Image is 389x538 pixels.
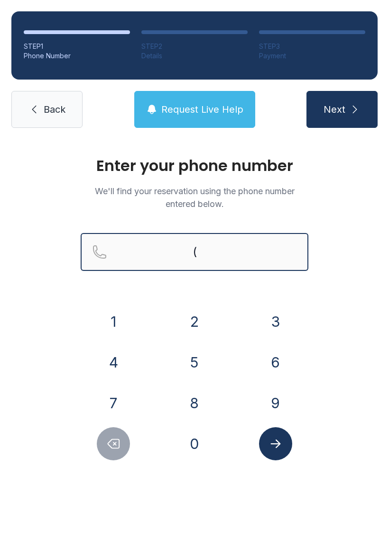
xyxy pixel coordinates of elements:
h1: Enter your phone number [81,158,308,173]
button: 2 [178,305,211,338]
button: 1 [97,305,130,338]
button: 9 [259,386,292,420]
button: Submit lookup form [259,427,292,460]
div: Phone Number [24,51,130,61]
button: 4 [97,346,130,379]
div: Details [141,51,248,61]
span: Request Live Help [161,103,243,116]
button: Delete number [97,427,130,460]
div: STEP 2 [141,42,248,51]
button: 0 [178,427,211,460]
div: STEP 3 [259,42,365,51]
button: 6 [259,346,292,379]
div: Payment [259,51,365,61]
button: 7 [97,386,130,420]
input: Reservation phone number [81,233,308,271]
span: Back [44,103,65,116]
div: STEP 1 [24,42,130,51]
span: Next [324,103,345,116]
p: We'll find your reservation using the phone number entered below. [81,185,308,210]
button: 3 [259,305,292,338]
button: 5 [178,346,211,379]
button: 8 [178,386,211,420]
